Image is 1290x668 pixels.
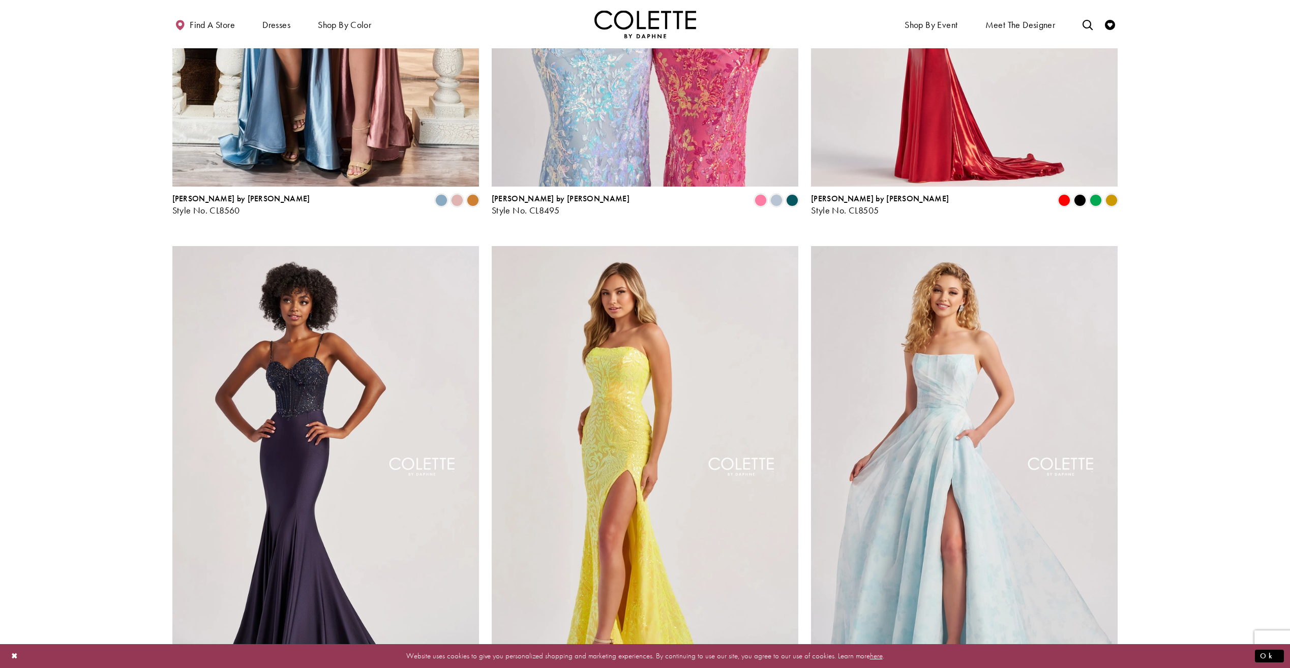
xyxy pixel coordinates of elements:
span: Shop by color [318,20,371,30]
span: [PERSON_NAME] by [PERSON_NAME] [492,193,629,204]
span: Shop By Event [905,20,957,30]
div: Colette by Daphne Style No. CL8495 [492,194,629,216]
span: [PERSON_NAME] by [PERSON_NAME] [172,193,310,204]
span: Dresses [260,10,293,38]
i: Dusty Pink [451,194,463,206]
a: here [870,651,883,661]
a: Toggle search [1080,10,1095,38]
a: Find a store [172,10,237,38]
div: Colette by Daphne Style No. CL8560 [172,194,310,216]
i: Cotton Candy [755,194,767,206]
span: Style No. CL8495 [492,204,559,216]
span: Find a store [190,20,235,30]
span: Style No. CL8505 [811,204,879,216]
span: Shop by color [315,10,374,38]
i: Emerald [1090,194,1102,206]
span: Meet the designer [985,20,1056,30]
span: Style No. CL8560 [172,204,240,216]
span: Dresses [262,20,290,30]
div: Colette by Daphne Style No. CL8505 [811,194,949,216]
i: Bronze [467,194,479,206]
i: Black [1074,194,1086,206]
a: Meet the designer [983,10,1058,38]
button: Submit Dialog [1255,650,1284,662]
span: Shop By Event [902,10,960,38]
button: Close Dialog [6,647,23,665]
a: Check Wishlist [1102,10,1118,38]
i: Spruce [786,194,798,206]
i: Red [1058,194,1070,206]
i: Gold [1105,194,1118,206]
img: Colette by Daphne [594,10,696,38]
a: Visit Home Page [594,10,696,38]
i: Ice Blue [770,194,783,206]
i: Dusty Blue [435,194,447,206]
p: Website uses cookies to give you personalized shopping and marketing experiences. By continuing t... [73,649,1217,663]
span: [PERSON_NAME] by [PERSON_NAME] [811,193,949,204]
